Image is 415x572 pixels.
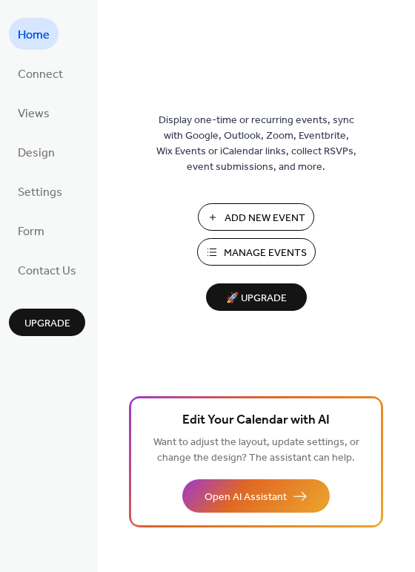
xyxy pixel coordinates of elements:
[182,479,330,513] button: Open AI Assistant
[18,142,55,165] span: Design
[225,211,305,226] span: Add New Event
[215,289,298,309] span: 🚀 Upgrade
[206,283,307,311] button: 🚀 Upgrade
[153,433,359,468] span: Want to adjust the layout, update settings, or change the design? The assistant can help.
[156,113,356,175] span: Display one-time or recurring events, sync with Google, Outlook, Zoom, Eventbrite, Wix Events or ...
[18,220,44,243] span: Form
[18,181,62,204] span: Settings
[9,254,85,286] a: Contact Us
[9,96,59,128] a: Views
[224,246,307,261] span: Manage Events
[9,175,71,207] a: Settings
[197,238,316,266] button: Manage Events
[9,57,72,89] a: Connect
[9,214,53,246] a: Form
[9,136,64,168] a: Design
[198,203,314,231] button: Add New Event
[18,102,50,125] span: Views
[205,490,287,505] span: Open AI Assistant
[18,24,50,47] span: Home
[18,260,76,283] span: Contact Us
[9,18,59,50] a: Home
[24,316,70,332] span: Upgrade
[18,63,63,86] span: Connect
[182,410,330,431] span: Edit Your Calendar with AI
[9,309,85,336] button: Upgrade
